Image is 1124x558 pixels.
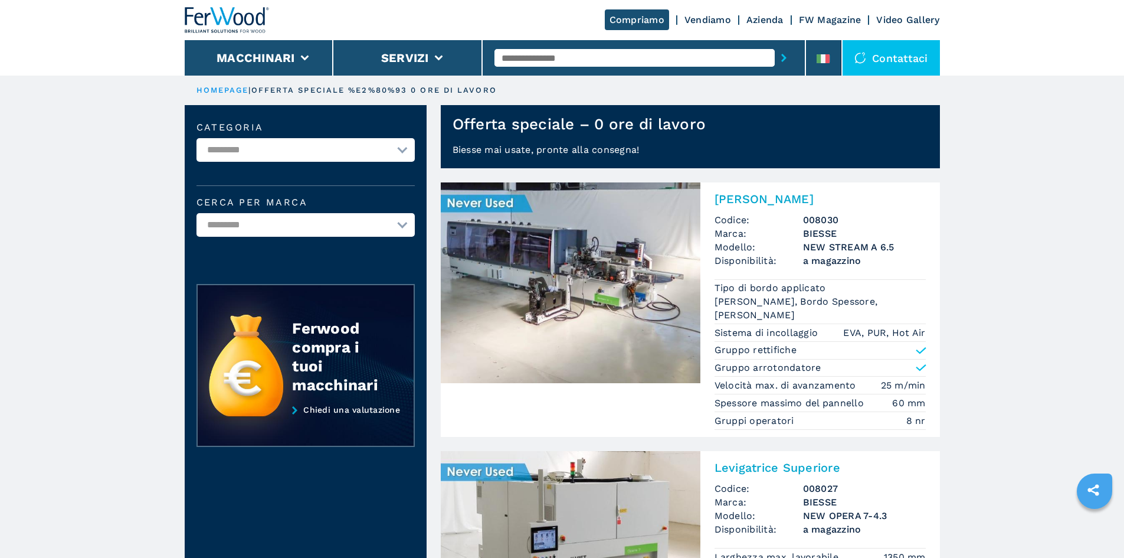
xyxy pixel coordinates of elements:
p: Spessore massimo del pannello [715,397,867,410]
button: Macchinari [217,51,295,65]
p: Gruppo rettifiche [715,344,797,357]
em: 25 m/min [881,378,926,392]
img: Ferwood [185,7,270,33]
span: Biesse mai usate, pronte alla consegna! [453,144,640,155]
label: Cerca per marca [196,198,415,207]
h3: [PERSON_NAME] [715,192,926,206]
span: Marca: [715,495,803,509]
button: Servizi [381,51,429,65]
p: Velocità max. di avanzamento [715,379,859,392]
span: | [248,86,251,94]
span: Codice: [715,482,803,495]
span: Modello: [715,240,803,254]
span: Disponibilità: [715,523,803,536]
em: 8 nr [906,414,926,428]
img: Bordatrice Singola BIESSE NEW STREAM A 6.5 [441,182,700,383]
span: Disponibilità: [715,254,803,267]
span: a magazzino [803,254,926,267]
p: offerta speciale %E2%80%93 0 ore di lavoro [251,85,497,96]
img: Contattaci [854,52,866,64]
a: FW Magazine [799,14,861,25]
a: sharethis [1079,475,1108,505]
div: Ferwood compra i tuoi macchinari [292,319,390,394]
a: Azienda [746,14,784,25]
a: Video Gallery [876,14,939,25]
em: 60 mm [892,396,925,410]
a: Bordatrice Singola BIESSE NEW STREAM A 6.5[PERSON_NAME]Codice:008030Marca:BIESSEModello:NEW STREA... [441,182,940,437]
h1: Offerta speciale – 0 ore di lavoro [453,115,706,133]
span: Modello: [715,509,803,523]
h3: BIESSE [803,495,926,509]
iframe: Chat [1074,505,1115,549]
em: [PERSON_NAME], Bordo Spessore, [PERSON_NAME] [715,295,926,322]
p: Tipo di bordo applicato [715,282,829,295]
span: Codice: [715,213,803,227]
span: Marca: [715,227,803,240]
a: Compriamo [605,9,669,30]
h3: BIESSE [803,227,926,240]
p: Gruppo arrotondatore [715,361,821,374]
h3: 008030 [803,213,926,227]
span: a magazzino [803,523,926,536]
em: EVA, PUR, Hot Air [843,326,925,340]
label: Categoria [196,123,415,132]
h3: NEW STREAM A 6.5 [803,240,926,254]
p: Sistema di incollaggio [715,327,821,340]
a: Vendiamo [684,14,731,25]
h3: NEW OPERA 7-4.3 [803,509,926,523]
h3: Levigatrice Superiore [715,461,926,475]
a: HOMEPAGE [196,86,249,94]
button: submit-button [775,44,793,71]
div: Contattaci [843,40,940,76]
h3: 008027 [803,482,926,495]
a: Chiedi una valutazione [196,405,415,448]
p: Gruppi operatori [715,415,797,428]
